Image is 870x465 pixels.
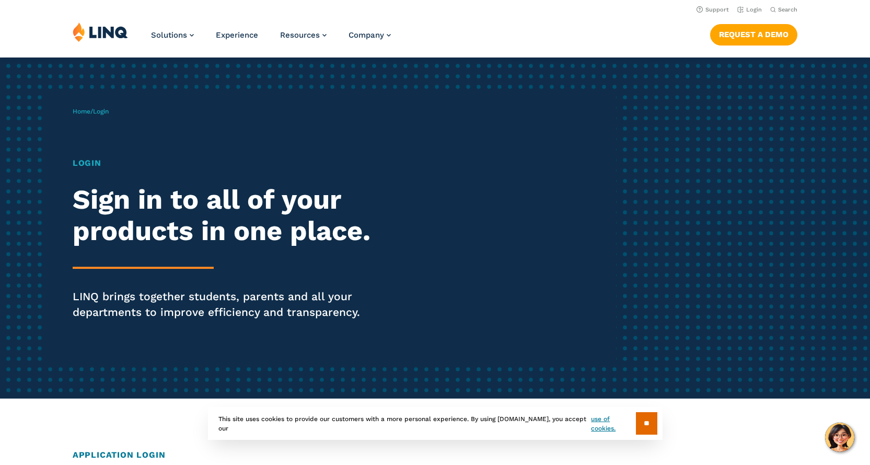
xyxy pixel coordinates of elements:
[151,30,194,40] a: Solutions
[73,22,128,42] img: LINQ | K‑12 Software
[710,24,797,45] a: Request a Demo
[280,30,320,40] span: Resources
[208,407,663,440] div: This site uses cookies to provide our customers with a more personal experience. By using [DOMAIN...
[770,6,797,14] button: Open Search Bar
[73,108,109,115] span: /
[216,30,258,40] a: Experience
[697,6,729,13] a: Support
[151,22,391,56] nav: Primary Navigation
[73,108,90,115] a: Home
[591,414,635,433] a: use of cookies.
[737,6,762,13] a: Login
[93,108,109,115] span: Login
[73,184,408,247] h2: Sign in to all of your products in one place.
[73,157,408,169] h1: Login
[151,30,187,40] span: Solutions
[710,22,797,45] nav: Button Navigation
[73,289,408,320] p: LINQ brings together students, parents and all your departments to improve efficiency and transpa...
[778,6,797,13] span: Search
[349,30,391,40] a: Company
[349,30,384,40] span: Company
[825,423,854,452] button: Hello, have a question? Let’s chat.
[280,30,327,40] a: Resources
